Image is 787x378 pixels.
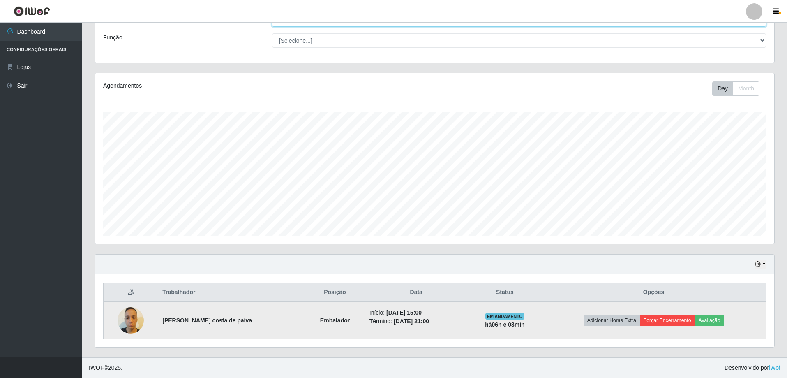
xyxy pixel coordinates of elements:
th: Trabalhador [157,283,305,302]
time: [DATE] 15:00 [386,309,422,316]
strong: Embalador [320,317,350,324]
button: Avaliação [695,315,724,326]
time: [DATE] 21:00 [394,318,429,325]
img: 1706823313028.jpeg [118,303,144,338]
li: Início: [369,308,463,317]
a: iWof [769,364,780,371]
strong: [PERSON_NAME] costa de paiva [162,317,252,324]
th: Opções [542,283,766,302]
th: Status [468,283,542,302]
span: IWOF [89,364,104,371]
div: Agendamentos [103,81,372,90]
span: © 2025 . [89,364,122,372]
th: Posição [305,283,364,302]
button: Month [733,81,759,96]
span: Desenvolvido por [725,364,780,372]
button: Day [712,81,733,96]
button: Adicionar Horas Extra [584,315,640,326]
div: Toolbar with button groups [712,81,766,96]
strong: há 06 h e 03 min [485,321,525,328]
th: Data [365,283,468,302]
div: First group [712,81,759,96]
img: CoreUI Logo [14,6,50,16]
span: EM ANDAMENTO [485,313,524,320]
button: Forçar Encerramento [640,315,695,326]
label: Função [103,33,122,42]
li: Término: [369,317,463,326]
